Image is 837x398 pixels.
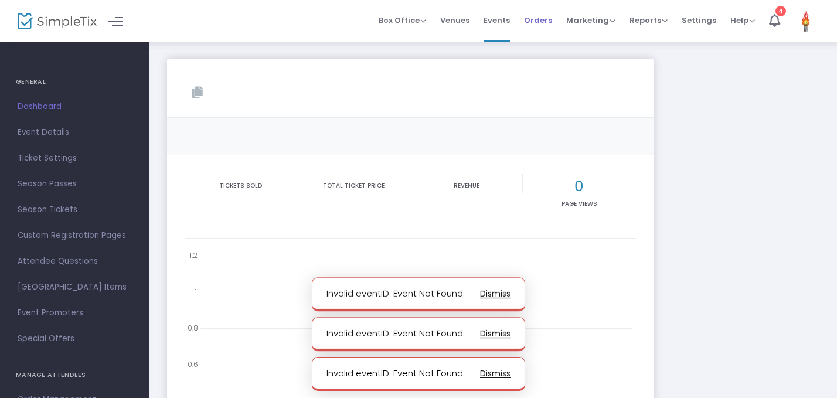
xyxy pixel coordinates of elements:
p: Invalid eventID. Event Not Found. [326,324,472,343]
span: Event Promoters [18,305,132,321]
span: Custom Registration Pages [18,228,132,243]
h2: 0 [525,177,633,195]
p: Total Ticket Price [300,181,407,190]
span: Reports [630,15,668,26]
span: Special Offers [18,331,132,346]
p: Tickets sold [187,181,294,190]
span: Marketing [566,15,615,26]
p: Invalid eventID. Event Not Found. [326,364,472,383]
span: Events [484,5,510,35]
button: dismiss [480,284,511,303]
span: Settings [682,5,716,35]
h4: GENERAL [16,70,134,94]
button: dismiss [480,324,511,343]
span: Box Office [379,15,426,26]
span: Event Details [18,125,132,140]
p: Invalid eventID. Event Not Found. [326,284,472,303]
h4: MANAGE ATTENDEES [16,363,134,387]
span: Help [730,15,755,26]
span: [GEOGRAPHIC_DATA] Items [18,280,132,295]
span: Attendee Questions [18,254,132,269]
p: Page Views [525,199,633,208]
span: Orders [524,5,552,35]
p: Revenue [413,181,520,190]
span: Venues [440,5,469,35]
span: Season Passes [18,176,132,192]
span: Ticket Settings [18,151,132,166]
div: 4 [775,6,786,16]
span: Season Tickets [18,202,132,217]
button: dismiss [480,364,511,383]
span: Dashboard [18,99,132,114]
